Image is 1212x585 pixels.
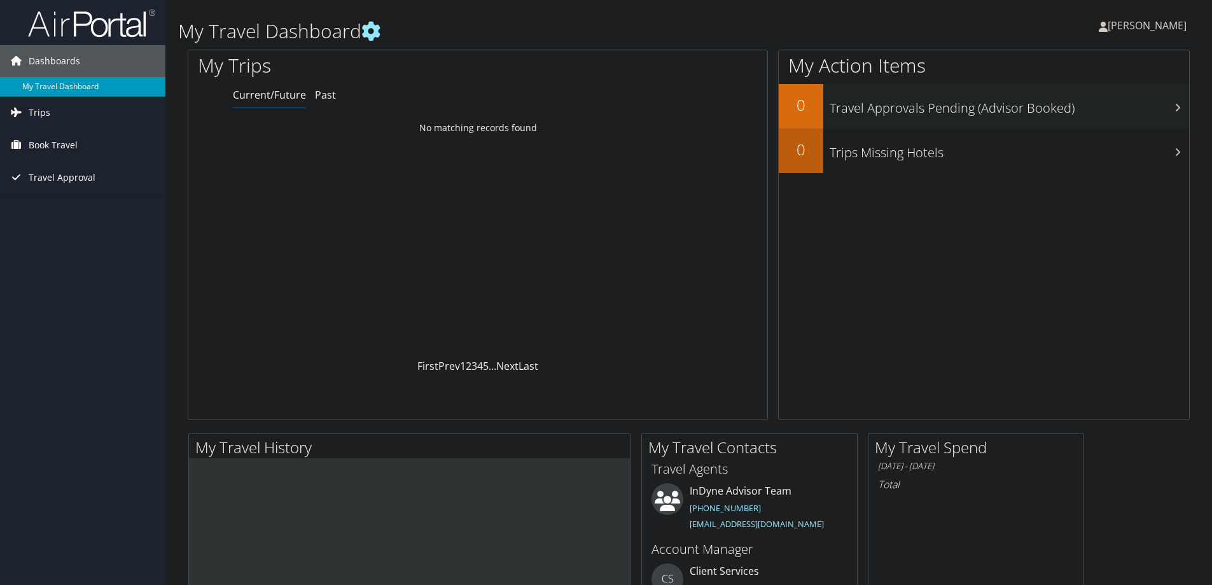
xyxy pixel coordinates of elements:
h3: Travel Agents [651,460,847,478]
h2: My Travel Spend [875,437,1083,458]
img: airportal-logo.png [28,8,155,38]
a: 4 [477,359,483,373]
h2: 0 [779,94,823,116]
a: Next [496,359,519,373]
a: Past [315,88,336,102]
a: 0Travel Approvals Pending (Advisor Booked) [779,84,1190,129]
a: 1 [460,359,466,373]
h3: Trips Missing Hotels [830,137,1190,162]
h2: My Travel History [195,437,630,458]
span: Travel Approval [29,162,95,194]
h1: My Trips [198,52,517,79]
h1: My Action Items [779,52,1190,79]
h2: 0 [779,139,823,160]
h1: My Travel Dashboard [178,18,859,45]
td: No matching records found [188,116,767,139]
h3: Account Manager [651,540,847,558]
h6: Total [878,477,1074,491]
h2: My Travel Contacts [648,437,857,458]
a: Last [519,359,538,373]
h3: Travel Approvals Pending (Advisor Booked) [830,93,1190,117]
a: First [417,359,438,373]
span: … [489,359,496,373]
a: 0Trips Missing Hotels [779,129,1190,173]
a: Current/Future [233,88,306,102]
span: Book Travel [29,129,78,161]
span: Trips [29,97,50,129]
a: 5 [483,359,489,373]
a: [EMAIL_ADDRESS][DOMAIN_NAME] [690,518,824,530]
span: [PERSON_NAME] [1108,18,1187,32]
span: Dashboards [29,45,80,77]
h6: [DATE] - [DATE] [878,460,1074,472]
a: [PHONE_NUMBER] [690,502,761,514]
a: Prev [438,359,460,373]
a: 2 [466,359,471,373]
a: [PERSON_NAME] [1099,6,1199,45]
li: InDyne Advisor Team [645,483,854,535]
a: 3 [471,359,477,373]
